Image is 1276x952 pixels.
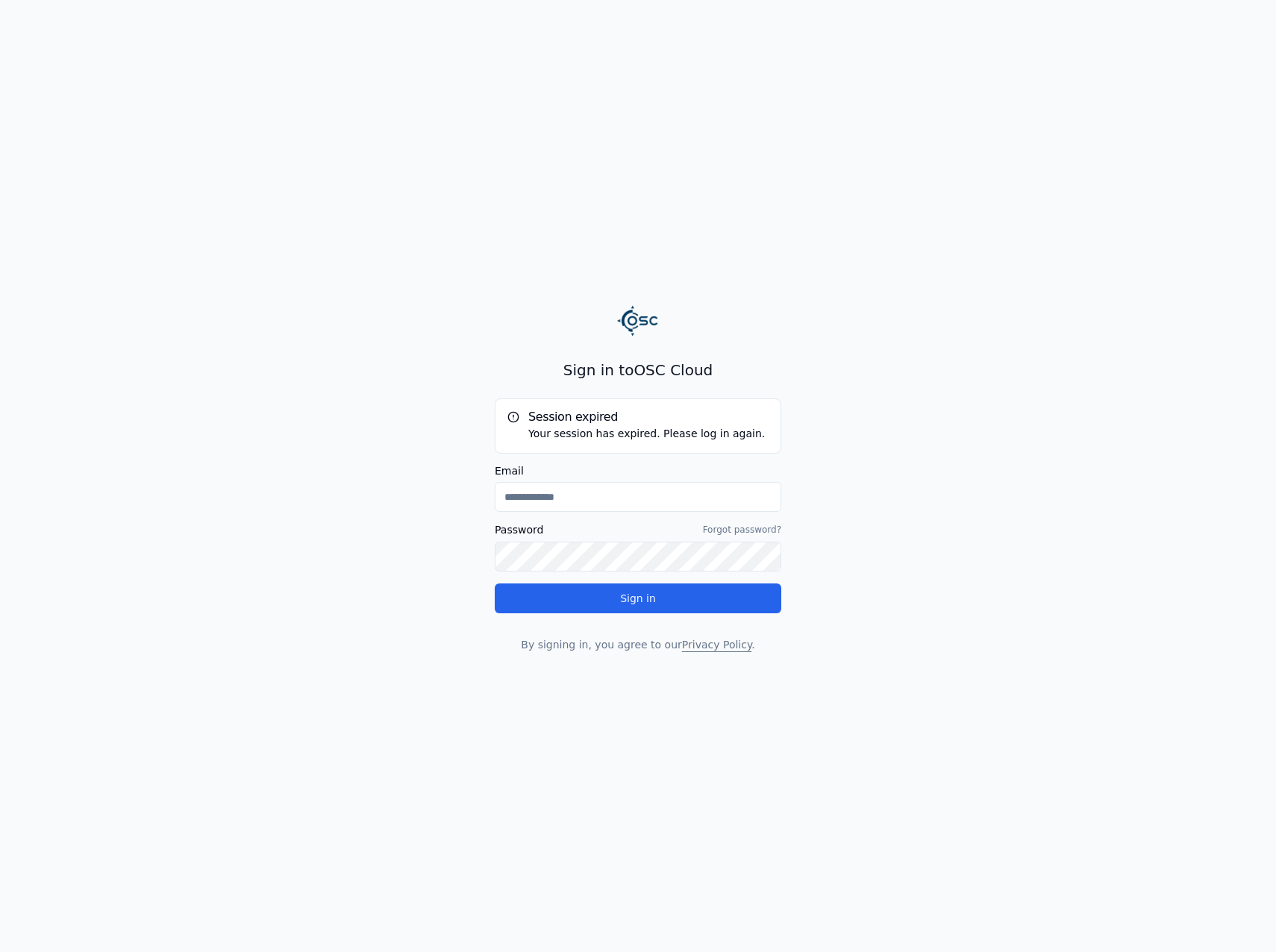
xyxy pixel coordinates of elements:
[507,426,769,441] div: Your session has expired. Please log in again.
[495,583,781,613] button: Sign in
[703,524,781,536] a: Forgot password?
[495,637,781,652] p: By signing in, you agree to our .
[682,639,751,651] a: Privacy Policy
[617,300,659,342] img: Logo
[495,360,781,381] h2: Sign in to OSC Cloud
[495,524,543,535] label: Password
[507,411,769,423] h5: Session expired
[495,466,781,476] label: Email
